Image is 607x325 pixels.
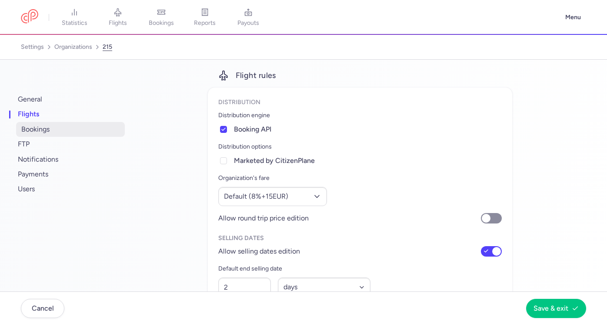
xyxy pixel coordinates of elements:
a: settings [21,40,44,54]
button: general [13,92,121,107]
button: Default (8%+15EUR) [218,187,327,206]
span: statistics [62,19,87,27]
a: CitizenPlane red outlined logo [21,9,38,25]
span: reports [194,19,216,27]
span: Save & exit [534,305,568,312]
a: reports [183,8,227,27]
button: flights [13,107,121,122]
span: bookings [149,19,174,27]
h4: Distribution [218,98,502,107]
input: ## [218,278,271,297]
span: Allow selling dates edition [218,247,476,255]
span: Marketed by CitizenPlane [234,156,502,166]
span: Booking API [234,124,502,135]
button: users [13,182,121,196]
button: Menu [560,9,586,26]
button: bookings [16,122,125,137]
a: 215 [103,40,112,54]
span: Default (8%+15EUR) [224,193,288,200]
input: Marketed by CitizenPlane [220,157,227,164]
button: Save & exit [526,299,586,318]
h4: Selling dates [218,234,502,243]
p: Organization's fare [218,173,502,183]
button: notifications [13,152,121,167]
input: Booking API [220,126,227,133]
a: payouts [227,8,270,27]
span: Cancel [32,305,54,312]
a: flights [96,8,140,27]
a: statistics [53,8,96,27]
span: flights [109,19,127,27]
button: payments [13,167,121,182]
p: Distribution engine [218,110,502,121]
p: Default end selling date [218,264,370,274]
button: FTP [13,137,121,152]
span: payouts [237,19,259,27]
p: Distribution options [218,142,502,152]
a: organizations [54,40,92,54]
a: bookings [140,8,183,27]
span: Allow round trip price edition [218,214,476,222]
h3: Flight rules [208,70,512,81]
button: Cancel [21,299,64,318]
